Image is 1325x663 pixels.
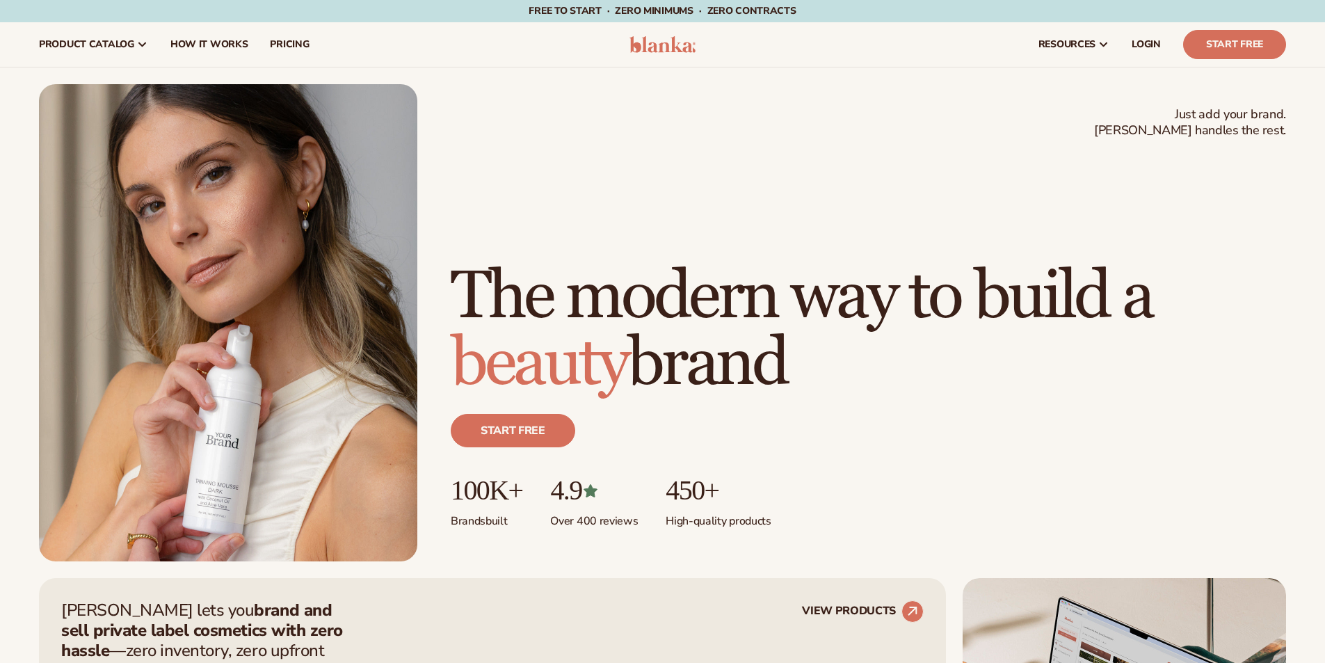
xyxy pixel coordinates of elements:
p: 100K+ [451,475,522,506]
a: How It Works [159,22,259,67]
span: Free to start · ZERO minimums · ZERO contracts [529,4,796,17]
a: Start free [451,414,575,447]
a: Start Free [1183,30,1286,59]
strong: brand and sell private label cosmetics with zero hassle [61,599,343,662]
a: VIEW PRODUCTS [802,600,924,623]
h1: The modern way to build a brand [451,264,1286,397]
p: Brands built [451,506,522,529]
span: pricing [270,39,309,50]
p: High-quality products [666,506,771,529]
span: product catalog [39,39,134,50]
span: LOGIN [1132,39,1161,50]
span: How It Works [170,39,248,50]
p: Over 400 reviews [550,506,638,529]
a: resources [1027,22,1121,67]
span: beauty [451,323,627,404]
p: 4.9 [550,475,638,506]
p: 450+ [666,475,771,506]
span: resources [1038,39,1095,50]
a: pricing [259,22,320,67]
img: Female holding tanning mousse. [39,84,417,561]
a: LOGIN [1121,22,1172,67]
img: logo [629,36,696,53]
span: Just add your brand. [PERSON_NAME] handles the rest. [1094,106,1286,139]
a: product catalog [28,22,159,67]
